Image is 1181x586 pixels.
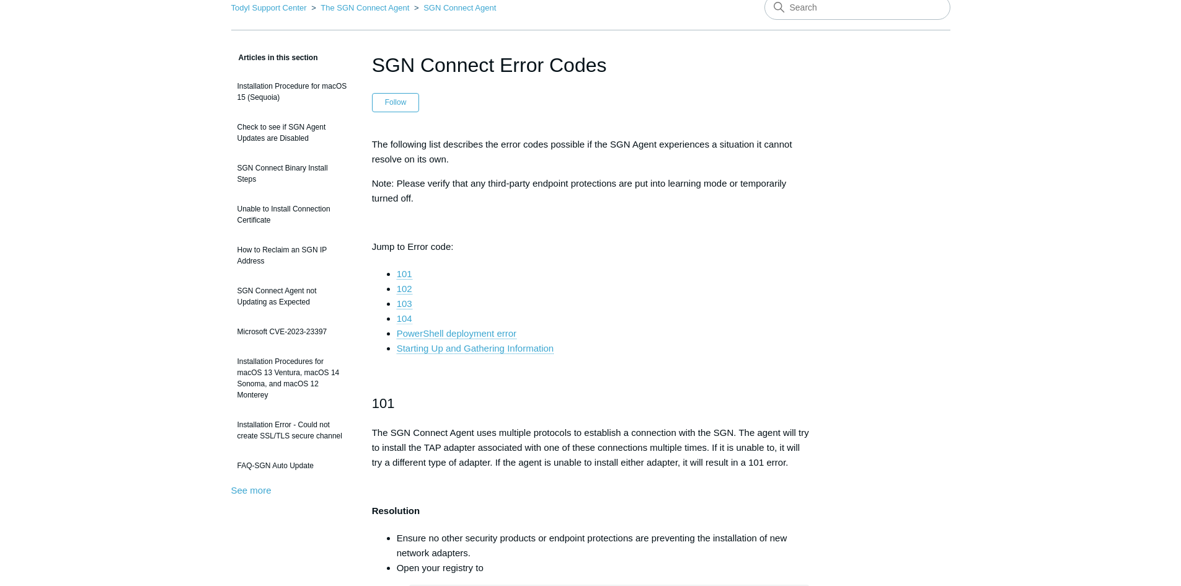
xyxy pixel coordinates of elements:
a: SGN Connect Binary Install Steps [231,156,353,191]
a: Starting Up and Gathering Information [397,343,554,354]
span: Articles in this section [231,53,318,62]
a: FAQ-SGN Auto Update [231,454,353,477]
a: Installation Procedures for macOS 13 Ventura, macOS 14 Sonoma, and macOS 12 Monterey [231,350,353,407]
a: How to Reclaim an SGN IP Address [231,238,353,273]
a: 103 [397,298,412,309]
a: See more [231,485,272,495]
h1: SGN Connect Error Codes [372,50,810,80]
a: Todyl Support Center [231,3,307,12]
a: Unable to Install Connection Certificate [231,197,353,232]
a: PowerShell deployment error [397,328,516,339]
a: 101 [397,269,412,280]
a: Installation Error - Could not create SSL/TLS secure channel [231,413,353,448]
p: Jump to Error code: [372,239,810,254]
li: The SGN Connect Agent [309,3,412,12]
p: Note: Please verify that any third-party endpoint protections are put into learning mode or tempo... [372,176,810,206]
p: The following list describes the error codes possible if the SGN Agent experiences a situation it... [372,137,810,167]
button: Follow Article [372,93,420,112]
a: 104 [397,313,412,324]
a: Microsoft CVE-2023-23397 [231,320,353,344]
a: SGN Connect Agent not Updating as Expected [231,279,353,314]
a: The SGN Connect Agent [321,3,409,12]
a: Check to see if SGN Agent Updates are Disabled [231,115,353,150]
h2: 101 [372,393,810,414]
a: Installation Procedure for macOS 15 (Sequoia) [231,74,353,109]
p: The SGN Connect Agent uses multiple protocols to establish a connection with the SGN. The agent w... [372,425,810,470]
li: Ensure no other security products or endpoint protections are preventing the installation of new ... [397,531,810,561]
strong: Resolution [372,505,420,516]
a: 102 [397,283,412,295]
a: SGN Connect Agent [423,3,496,12]
li: SGN Connect Agent [412,3,496,12]
li: Todyl Support Center [231,3,309,12]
